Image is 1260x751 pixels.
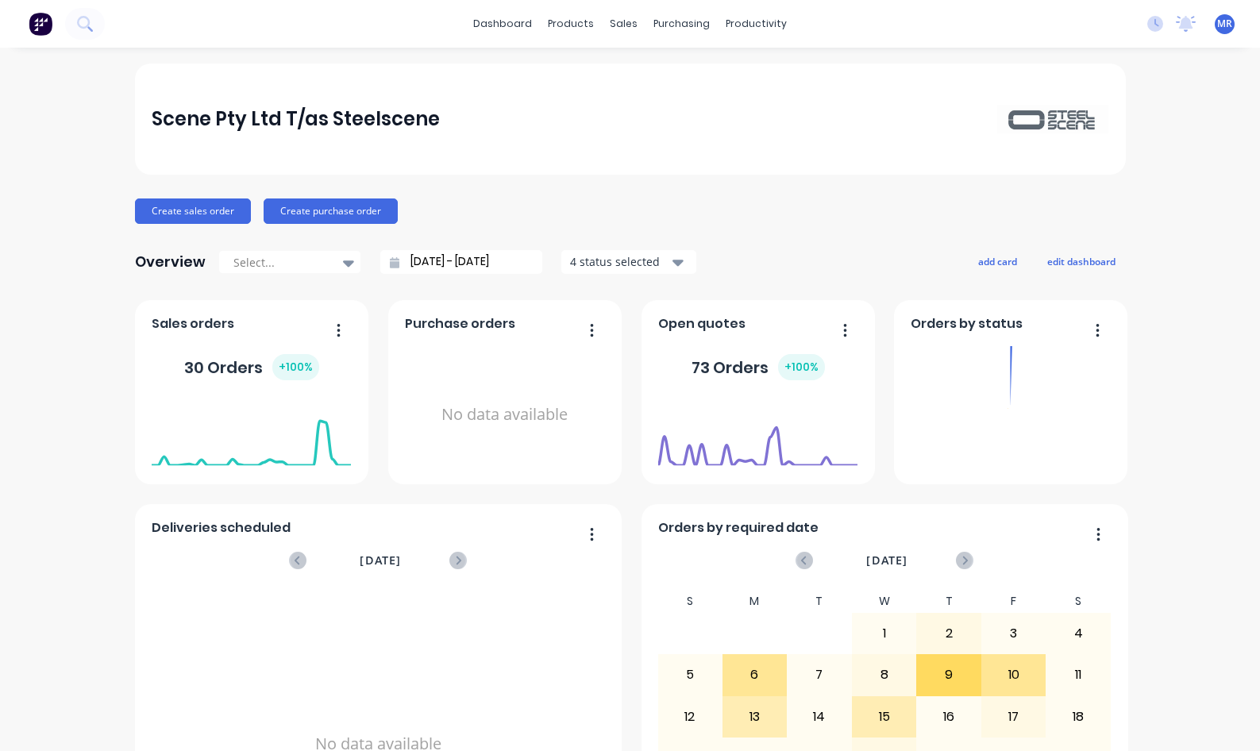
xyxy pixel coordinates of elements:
div: T [787,590,852,613]
div: sales [602,12,645,36]
div: Overview [135,246,206,278]
div: productivity [718,12,795,36]
div: 1 [853,614,916,653]
div: 7 [788,655,851,695]
div: W [852,590,917,613]
div: 16 [917,697,981,737]
span: Orders by status [911,314,1023,333]
button: Create purchase order [264,198,398,224]
div: S [657,590,722,613]
div: 30 Orders [184,354,319,380]
div: Scene Pty Ltd T/as Steelscene [152,103,440,135]
span: [DATE] [866,552,907,569]
div: products [540,12,602,36]
span: Open quotes [658,314,746,333]
div: 9 [917,655,981,695]
div: 17 [982,697,1046,737]
div: 18 [1046,697,1110,737]
div: 2 [917,614,981,653]
div: 3 [982,614,1046,653]
div: 13 [723,697,787,737]
button: Create sales order [135,198,251,224]
div: 8 [853,655,916,695]
div: F [981,590,1046,613]
div: + 100 % [272,354,319,380]
span: MR [1217,17,1232,31]
div: No data available [405,340,604,490]
button: 4 status selected [561,250,696,274]
img: Scene Pty Ltd T/as Steelscene [997,105,1108,133]
div: 10 [982,655,1046,695]
div: 4 [1046,614,1110,653]
div: S [1046,590,1111,613]
div: 14 [788,697,851,737]
div: 15 [853,697,916,737]
span: Purchase orders [405,314,515,333]
img: Factory [29,12,52,36]
div: 11 [1046,655,1110,695]
span: Sales orders [152,314,234,333]
div: 5 [658,655,722,695]
button: add card [968,251,1027,272]
div: 4 status selected [570,253,670,270]
button: edit dashboard [1037,251,1126,272]
div: M [722,590,788,613]
div: T [916,590,981,613]
div: purchasing [645,12,718,36]
a: dashboard [465,12,540,36]
div: 6 [723,655,787,695]
div: 73 Orders [692,354,825,380]
div: 12 [658,697,722,737]
span: [DATE] [360,552,401,569]
div: + 100 % [778,354,825,380]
